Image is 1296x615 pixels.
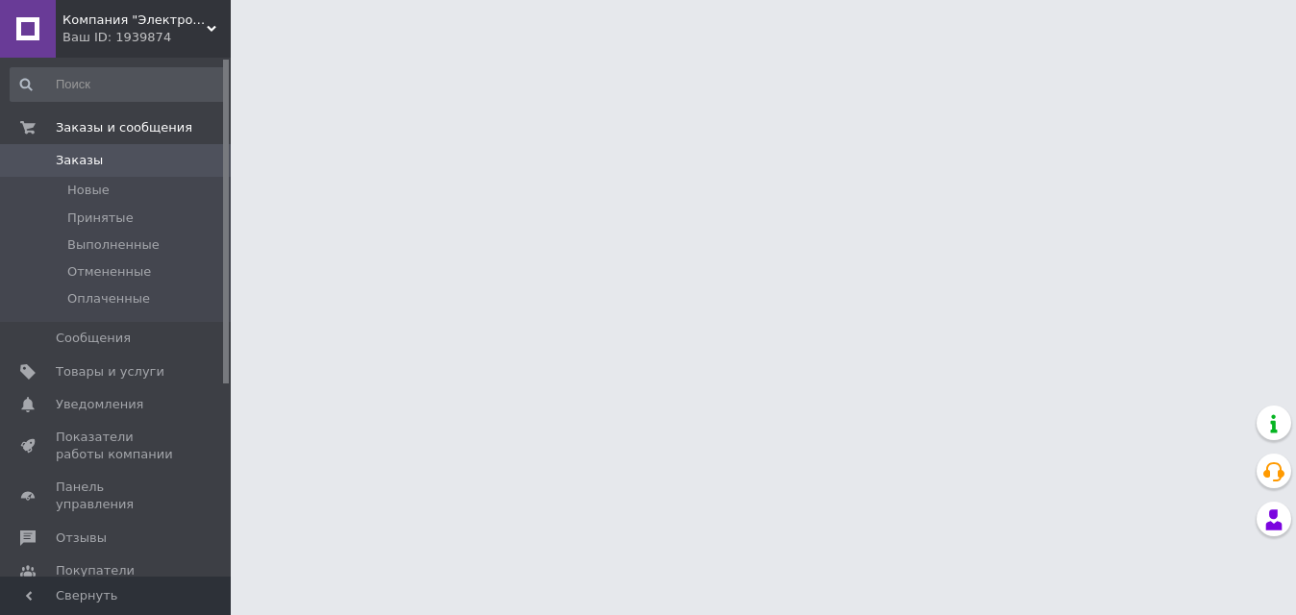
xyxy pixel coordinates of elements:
div: Ваш ID: 1939874 [62,29,231,46]
span: Показатели работы компании [56,429,178,463]
span: Заказы [56,152,103,169]
span: Панель управления [56,479,178,513]
span: Новые [67,182,110,199]
span: Отзывы [56,529,107,547]
span: Выполненные [67,236,160,254]
span: Принятые [67,209,134,227]
span: Товары и услуги [56,363,164,381]
span: Сообщения [56,330,131,347]
span: Заказы и сообщения [56,119,192,136]
span: Отмененные [67,263,151,281]
span: Уведомления [56,396,143,413]
span: Покупатели [56,562,135,579]
span: Оплаченные [67,290,150,307]
input: Поиск [10,67,227,102]
span: Компания "Электросталь" [62,12,207,29]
